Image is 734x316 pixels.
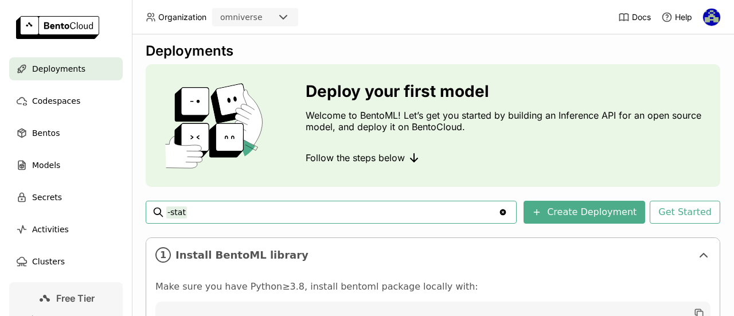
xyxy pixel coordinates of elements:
a: Deployments [9,57,123,80]
span: Activities [32,223,69,236]
span: Bentos [32,126,60,140]
span: Organization [158,12,206,22]
img: logo [16,16,99,39]
span: Free Tier [56,292,95,304]
span: Install BentoML library [175,249,692,262]
span: Docs [632,12,651,22]
p: Make sure you have Python≥3.8, install bentoml package locally with: [155,281,710,292]
input: Search [166,203,498,221]
a: Codespaces [9,89,123,112]
div: omniverse [220,11,263,23]
div: Help [661,11,692,23]
span: Secrets [32,190,62,204]
a: Docs [618,11,651,23]
span: Help [675,12,692,22]
input: Selected omniverse. [264,12,265,24]
span: Clusters [32,255,65,268]
a: Bentos [9,122,123,145]
button: Get Started [650,201,720,224]
a: Secrets [9,186,123,209]
svg: Clear value [498,208,507,217]
img: cover onboarding [155,83,278,169]
div: 1Install BentoML library [146,238,720,272]
a: Clusters [9,250,123,273]
p: Welcome to BentoML! Let’s get you started by building an Inference API for an open source model, ... [306,110,711,132]
i: 1 [155,247,171,263]
a: Activities [9,218,123,241]
img: Omniverse One [703,9,720,26]
a: Models [9,154,123,177]
button: Create Deployment [524,201,645,224]
span: Models [32,158,60,172]
div: Deployments [146,42,720,60]
span: Follow the steps below [306,152,405,163]
span: Codespaces [32,94,80,108]
h3: Deploy your first model [306,82,711,100]
span: Deployments [32,62,85,76]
